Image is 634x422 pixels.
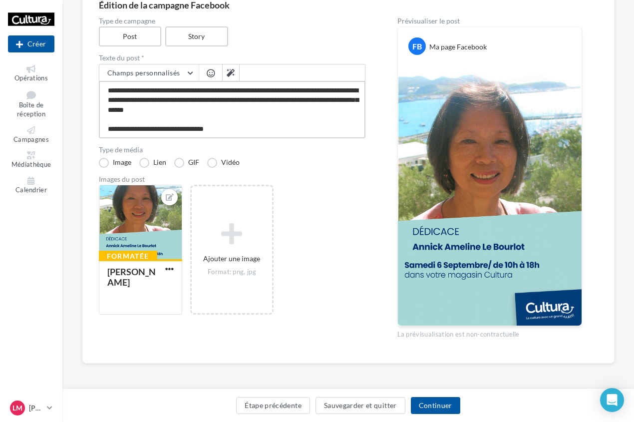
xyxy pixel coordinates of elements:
[139,158,166,168] label: Lien
[8,175,54,196] a: Calendrier
[600,388,624,412] div: Open Intercom Messenger
[8,63,54,84] a: Opérations
[99,0,598,9] div: Édition de la campagne Facebook
[17,101,45,118] span: Boîte de réception
[408,37,426,55] div: FB
[99,251,157,262] div: Formatée
[29,403,43,413] p: [PERSON_NAME]
[99,158,131,168] label: Image
[99,146,365,153] label: Type de média
[397,326,582,339] div: La prévisualisation est non-contractuelle
[15,186,47,194] span: Calendrier
[13,135,49,143] span: Campagnes
[236,397,310,414] button: Étape précédente
[99,54,365,61] label: Texte du post *
[11,161,51,169] span: Médiathèque
[12,403,22,413] span: LM
[107,68,180,77] span: Champs personnalisés
[207,158,240,168] label: Vidéo
[99,176,365,183] div: Images du post
[411,397,460,414] button: Continuer
[99,17,365,24] label: Type de campagne
[316,397,405,414] button: Sauvegarder et quitter
[8,88,54,120] a: Boîte de réception
[107,266,156,288] div: [PERSON_NAME]
[8,124,54,146] a: Campagnes
[8,35,54,52] div: Nouvelle campagne
[14,74,48,82] span: Opérations
[429,42,487,52] div: Ma page Facebook
[8,399,54,418] a: LM [PERSON_NAME]
[8,149,54,171] a: Médiathèque
[99,64,199,81] button: Champs personnalisés
[174,158,199,168] label: GIF
[8,35,54,52] button: Créer
[99,26,162,46] label: Post
[165,26,228,46] label: Story
[397,17,582,24] div: Prévisualiser le post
